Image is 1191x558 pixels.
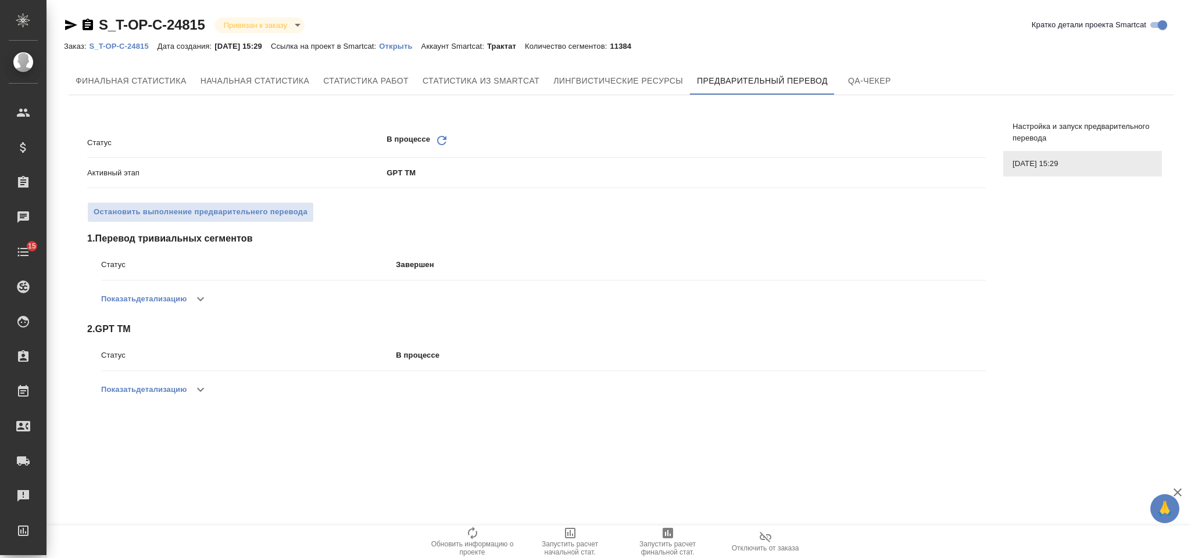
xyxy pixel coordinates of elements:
p: S_T-OP-C-24815 [89,42,157,51]
span: Статистика из Smartcat [423,74,539,88]
p: [DATE] 15:29 [214,42,271,51]
span: Остановить выполнение предварительнего перевода [94,206,307,219]
p: В процессе [396,350,986,361]
p: Аккаунт Smartcat: [421,42,487,51]
button: Скопировать ссылку для ЯМессенджера [64,18,78,32]
button: Показатьдетализацию [101,285,187,313]
a: S_T-OP-C-24815 [89,41,157,51]
span: Кратко детали проекта Smartcat [1032,19,1146,31]
p: Ссылка на проект в Smartcat: [271,42,379,51]
span: Финальная статистика [76,74,187,88]
button: Привязан к заказу [220,20,291,30]
p: GPT TM [387,167,986,179]
span: 🙏 [1155,496,1175,521]
p: Заказ: [64,42,89,51]
p: В процессе [387,134,430,152]
a: 15 [3,237,44,267]
p: Дата создания: [158,42,214,51]
p: Активный этап [87,167,387,179]
div: Привязан к заказу [214,17,305,33]
button: Остановить выполнение предварительнего перевода [87,202,314,222]
a: S_T-OP-C-24815 [99,17,205,33]
span: [DATE] 15:29 [1013,158,1153,170]
span: QA-чекер [842,74,897,88]
p: Количество сегментов: [525,42,610,51]
div: Настройка и запуск предварительного перевода [1003,114,1162,151]
p: Открыть [379,42,421,51]
div: [DATE] 15:29 [1003,151,1162,177]
span: Начальная статистика [201,74,310,88]
span: Настройка и запуск предварительного перевода [1013,121,1153,144]
p: Статус [87,137,387,149]
button: 🙏 [1150,494,1179,523]
span: Лингвистические ресурсы [553,74,683,88]
button: Показатьдетализацию [101,376,187,404]
p: Статус [101,350,396,361]
span: Предварительный перевод [697,74,828,88]
p: 11384 [610,42,640,51]
span: 1 . Перевод тривиальных сегментов [87,232,986,246]
span: Статистика работ [323,74,409,88]
p: Завершен [396,259,986,271]
a: Открыть [379,41,421,51]
span: 2 . GPT TM [87,322,986,336]
p: Трактат [487,42,525,51]
span: 15 [21,240,43,252]
button: Скопировать ссылку [81,18,95,32]
p: Статус [101,259,396,271]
